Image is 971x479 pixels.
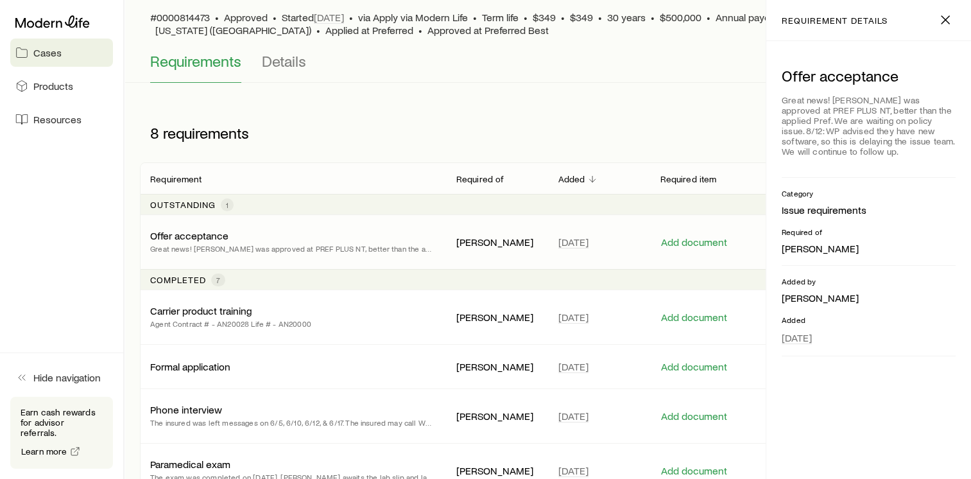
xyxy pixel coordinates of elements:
button: Add document [660,311,727,324]
span: Details [262,52,306,70]
span: $349 [533,11,556,24]
span: • [316,24,320,37]
span: Annual payout [716,11,778,24]
p: [PERSON_NAME] [782,292,956,304]
div: Application details tabs [150,52,945,83]
span: • [273,11,277,24]
span: #0000814473 [150,11,210,24]
p: Required of [782,227,956,237]
button: Hide navigation [10,363,113,392]
span: • [418,24,422,37]
span: Resources [33,113,82,126]
span: Applied at Preferred [325,24,413,37]
span: Cases [33,46,62,59]
span: 8 [150,124,159,142]
p: Added [782,315,956,325]
div: Earn cash rewards for advisor referrals.Learn more [10,397,113,469]
p: [PERSON_NAME] [456,311,538,324]
p: Added [558,174,585,184]
a: Resources [10,105,113,134]
p: Great news! [PERSON_NAME] was approved at PREF PLUS NT, better than the applied Pref. We are wait... [150,242,436,255]
p: Issue requirements [782,204,956,216]
p: Agent Contract # - AN20028 Life # - AN20000 [150,317,311,330]
button: Add document [660,361,727,373]
button: Add document [660,236,727,248]
span: [DATE] [782,331,812,344]
span: [DATE] [558,360,589,373]
span: [DATE] [558,236,589,248]
span: 30 years [607,11,646,24]
p: Added by [782,276,956,286]
a: Products [10,72,113,100]
button: Add document [660,465,727,477]
span: 7 [216,275,220,285]
p: [PERSON_NAME] [456,464,538,477]
p: Carrier product training [150,304,252,317]
p: Requirement [150,174,202,184]
p: Phone interview [150,403,222,416]
p: Offer acceptance [782,67,956,85]
p: Started [282,11,344,24]
span: • [561,11,565,24]
span: • [598,11,602,24]
p: Outstanding [150,200,216,210]
span: requirements [163,124,249,142]
span: • [215,11,219,24]
span: via Apply via Modern Life [358,11,468,24]
p: requirement details [782,15,888,26]
span: • [651,11,655,24]
p: [PERSON_NAME] [456,360,538,373]
span: 1 [226,200,228,210]
span: • [473,11,477,24]
p: Required of [456,174,504,184]
span: Learn more [21,447,67,456]
span: • [349,11,353,24]
span: [US_STATE] ([GEOGRAPHIC_DATA]) [155,24,311,37]
p: Completed [150,275,206,285]
p: [PERSON_NAME] [456,410,538,422]
span: $349 [570,11,593,24]
span: Approved at Preferred Best [427,24,549,37]
span: Approved [224,11,268,24]
p: Earn cash rewards for advisor referrals. [21,407,103,438]
span: • [707,11,710,24]
span: Term life [482,11,519,24]
span: [DATE] [558,464,589,477]
p: [PERSON_NAME] [782,242,956,255]
p: Category [782,188,956,198]
button: Add document [660,410,727,422]
span: [DATE] [558,410,589,422]
span: [DATE] [558,311,589,324]
span: $500,000 [660,11,701,24]
span: Products [33,80,73,92]
span: Requirements [150,52,241,70]
p: Required item [660,174,716,184]
span: • [524,11,528,24]
p: The insured was left messages on 6/5, 6/10, 6/12, & 6/17. The insured may call WP at their conven... [150,416,436,429]
p: Formal application [150,360,230,373]
span: [DATE] [314,11,344,24]
p: Paramedical exam [150,458,230,471]
p: Offer acceptance [150,229,228,242]
a: Cases [10,39,113,67]
div: Great news! [PERSON_NAME] was approved at PREF PLUS NT, better than the applied Pref. We are wait... [782,90,956,162]
p: [PERSON_NAME] [456,236,538,248]
span: Hide navigation [33,371,101,384]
